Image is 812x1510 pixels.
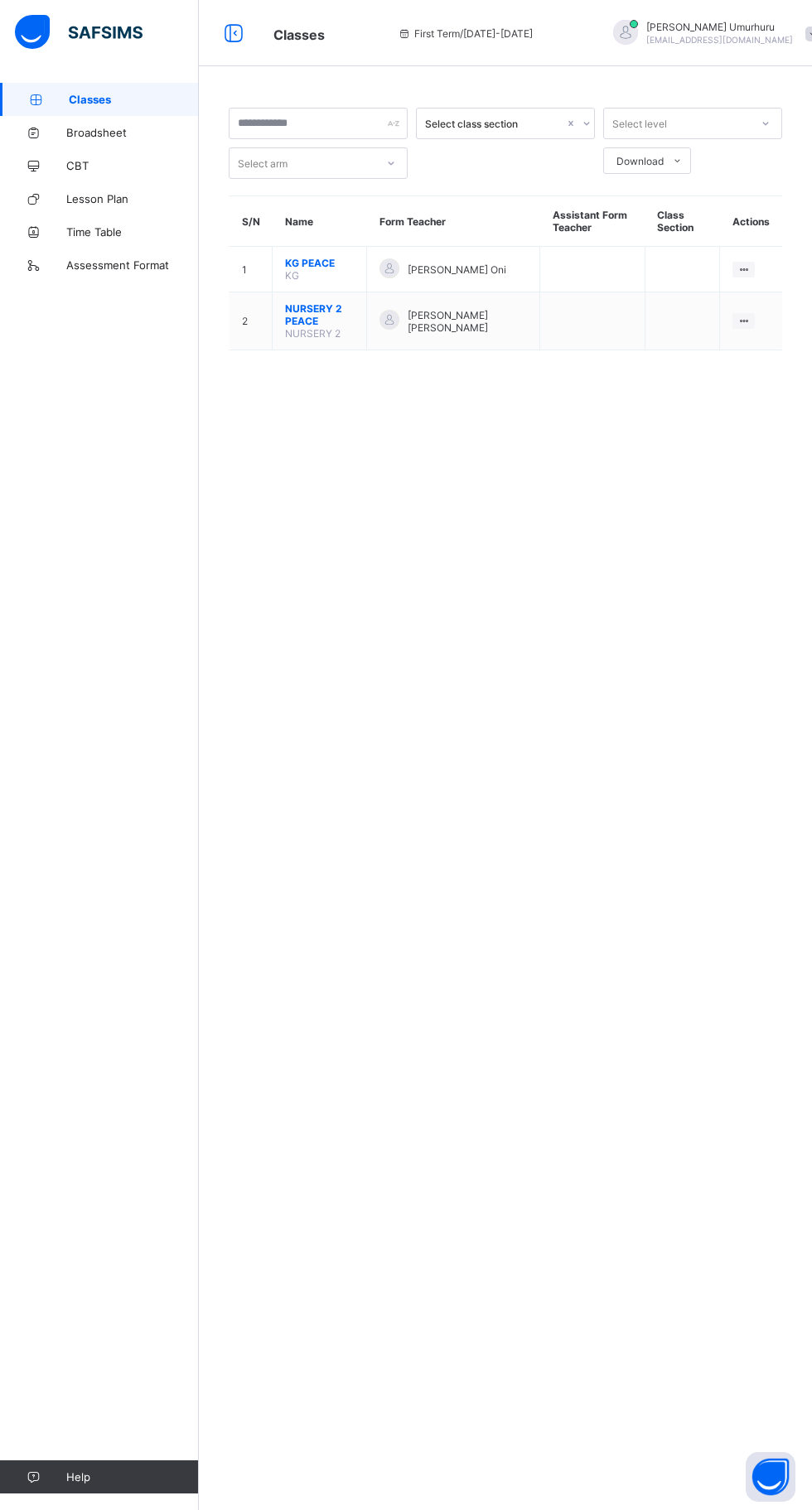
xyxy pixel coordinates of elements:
[230,292,273,350] td: 2
[66,1470,198,1483] span: Help
[273,27,325,43] span: Classes
[616,155,664,167] span: Download
[285,302,354,327] span: NURSERY 2 PEACE
[66,192,199,205] span: Lesson Plan
[720,196,782,247] th: Actions
[66,159,199,172] span: CBT
[230,196,273,247] th: S/N
[238,147,288,179] div: Select arm
[367,196,540,247] th: Form Teacher
[285,257,354,269] span: KG PEACE
[408,263,506,276] span: [PERSON_NAME] Oni
[273,196,367,247] th: Name
[15,15,143,50] img: safsims
[69,93,199,106] span: Classes
[398,27,533,40] span: session/term information
[612,108,667,139] div: Select level
[408,309,527,334] span: [PERSON_NAME] [PERSON_NAME]
[646,35,793,45] span: [EMAIL_ADDRESS][DOMAIN_NAME]
[66,258,199,272] span: Assessment Format
[66,225,199,239] span: Time Table
[425,118,564,130] div: Select class section
[230,247,273,292] td: 1
[285,269,299,282] span: KG
[746,1452,795,1502] button: Open asap
[66,126,199,139] span: Broadsheet
[645,196,720,247] th: Class Section
[646,21,793,33] span: [PERSON_NAME] Umurhuru
[285,327,341,340] span: NURSERY 2
[540,196,645,247] th: Assistant Form Teacher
